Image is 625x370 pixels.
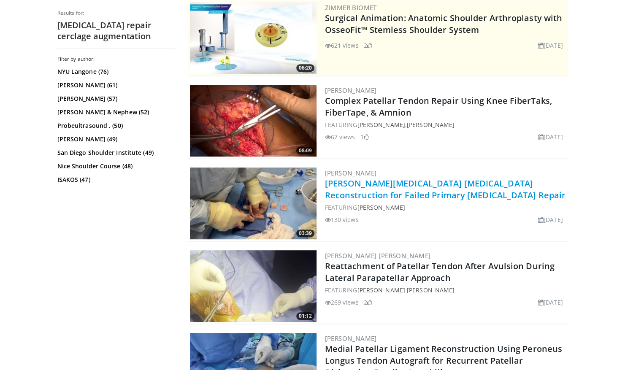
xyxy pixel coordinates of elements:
[325,260,555,284] a: Reattachment of Patellar Tendon After Avulsion During Lateral Parapatellar Approach
[190,2,317,74] a: 06:20
[325,215,359,224] li: 130 views
[190,167,317,239] img: 33de5d74-51c9-46a1-9576-5643e8ed9125.300x170_q85_crop-smart_upscale.jpg
[364,298,372,307] li: 2
[190,250,317,322] img: ffd3e310-af56-4505-a9e7-4d0efc16f814.300x170_q85_crop-smart_upscale.jpg
[325,203,566,212] div: FEATURING
[57,56,176,62] h3: Filter by author:
[325,41,359,50] li: 621 views
[325,298,359,307] li: 269 views
[325,132,355,141] li: 67 views
[325,334,377,343] a: [PERSON_NAME]
[57,135,173,143] a: [PERSON_NAME] (49)
[538,215,563,224] li: [DATE]
[538,41,563,50] li: [DATE]
[325,120,566,129] div: FEATURING ,
[538,132,563,141] li: [DATE]
[296,147,314,154] span: 08:09
[57,162,173,170] a: Nice Shoulder Course (48)
[57,108,173,116] a: [PERSON_NAME] & Nephew (52)
[296,230,314,237] span: 03:39
[325,251,431,260] a: [PERSON_NAME] [PERSON_NAME]
[325,178,566,201] a: [PERSON_NAME][MEDICAL_DATA] [MEDICAL_DATA] Reconstruction for Failed Primary [MEDICAL_DATA] Repair
[190,85,317,157] img: e1c2b6ee-86c7-40a2-8238-438aca70f309.300x170_q85_crop-smart_upscale.jpg
[357,121,405,129] a: [PERSON_NAME]
[190,2,317,74] img: 84e7f812-2061-4fff-86f6-cdff29f66ef4.300x170_q85_crop-smart_upscale.jpg
[325,86,377,95] a: [PERSON_NAME]
[357,286,455,294] a: [PERSON_NAME] [PERSON_NAME]
[57,81,173,89] a: [PERSON_NAME] (61)
[325,12,563,35] a: Surgical Animation: Anatomic Shoulder Arthroplasty with OsseoFit™ Stemless Shoulder System
[190,167,317,239] a: 03:39
[360,132,369,141] li: 1
[57,149,173,157] a: San Diego Shoulder Institute (49)
[538,298,563,307] li: [DATE]
[357,203,405,211] a: [PERSON_NAME]
[57,10,176,16] p: Results for:
[57,20,176,42] h2: [MEDICAL_DATA] repair cerclage augmentation
[57,95,173,103] a: [PERSON_NAME] (57)
[57,176,173,184] a: ISAKOS (47)
[296,312,314,320] span: 01:12
[190,85,317,157] a: 08:09
[407,121,455,129] a: [PERSON_NAME]
[190,250,317,322] a: 01:12
[57,122,173,130] a: Probeultrasound . (50)
[296,64,314,72] span: 06:20
[325,95,552,118] a: Complex Patellar Tendon Repair Using Knee FiberTaks, FiberTape, & Amnion
[325,3,377,12] a: Zimmer Biomet
[325,169,377,177] a: [PERSON_NAME]
[325,286,566,294] div: FEATURING
[364,41,372,50] li: 2
[57,68,173,76] a: NYU Langone (76)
